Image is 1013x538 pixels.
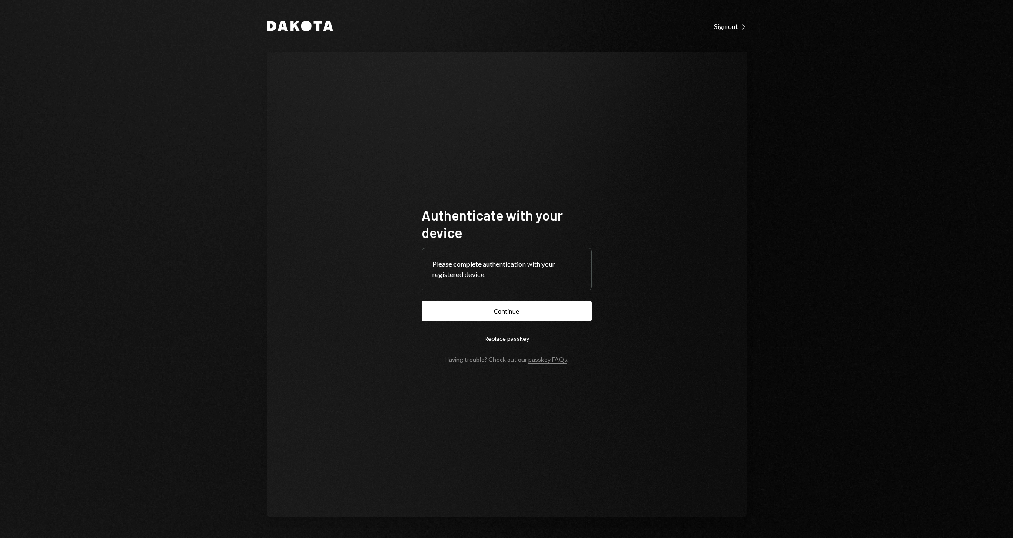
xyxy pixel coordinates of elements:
div: Please complete authentication with your registered device. [432,259,581,280]
div: Sign out [714,22,747,31]
h1: Authenticate with your device [422,206,592,241]
button: Continue [422,301,592,321]
a: Sign out [714,21,747,31]
a: passkey FAQs [528,356,567,364]
div: Having trouble? Check out our . [445,356,568,363]
button: Replace passkey [422,328,592,349]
